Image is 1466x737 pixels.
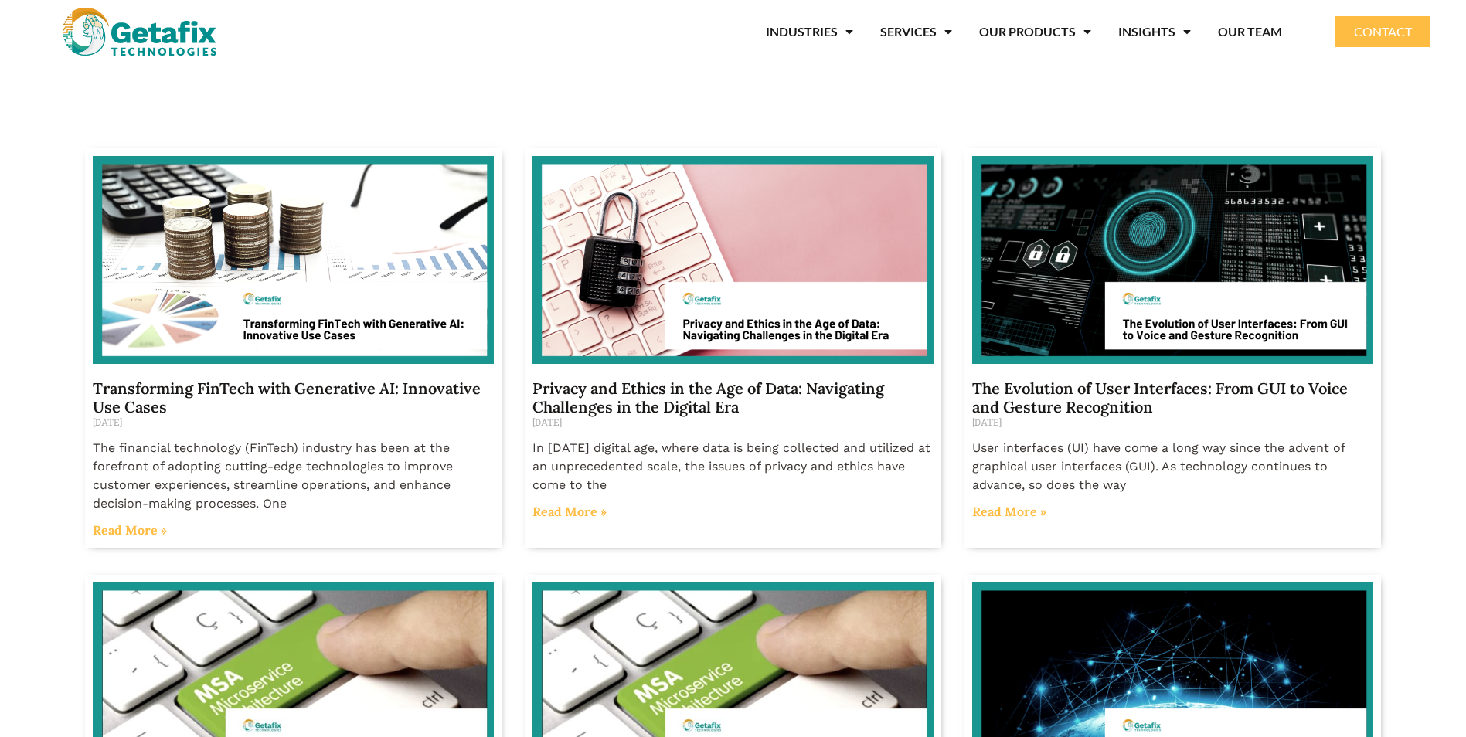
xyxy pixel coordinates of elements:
[286,14,1282,49] nav: Menu
[972,416,1002,428] span: [DATE]
[93,522,167,538] a: Read more about Transforming FinTech with Generative AI: Innovative Use Cases
[766,14,853,49] a: INDUSTRIES
[63,8,216,56] img: web and mobile application development company
[532,379,884,416] a: Privacy and Ethics in the Age of Data: Navigating Challenges in the Digital Era
[1118,14,1191,49] a: INSIGHTS
[93,156,494,364] img: fintech generative ai use cases
[532,504,607,519] a: Read more about Privacy and Ethics in the Age of Data: Navigating Challenges in the Digital Era
[93,416,122,428] span: [DATE]
[1218,14,1282,49] a: OUR TEAM
[972,439,1373,494] p: User interfaces (UI) have come a long way since the advent of graphical user interfaces (GUI). As...
[972,379,1348,416] a: The Evolution of User Interfaces: From GUI to Voice and Gesture Recognition
[1354,25,1412,38] span: CONTACT
[532,439,934,494] p: In [DATE] digital age, where data is being collected and utilized at an unprecedented scale, the ...
[1335,16,1430,47] a: CONTACT
[93,379,481,416] a: Transforming FinTech with Generative AI: Innovative Use Cases
[880,14,952,49] a: SERVICES
[93,439,494,513] p: The financial technology (FinTech) industry has been at the forefront of adopting cutting-edge te...
[972,504,1046,519] a: Read more about The Evolution of User Interfaces: From GUI to Voice and Gesture Recognition
[979,14,1091,49] a: OUR PRODUCTS
[532,416,562,428] span: [DATE]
